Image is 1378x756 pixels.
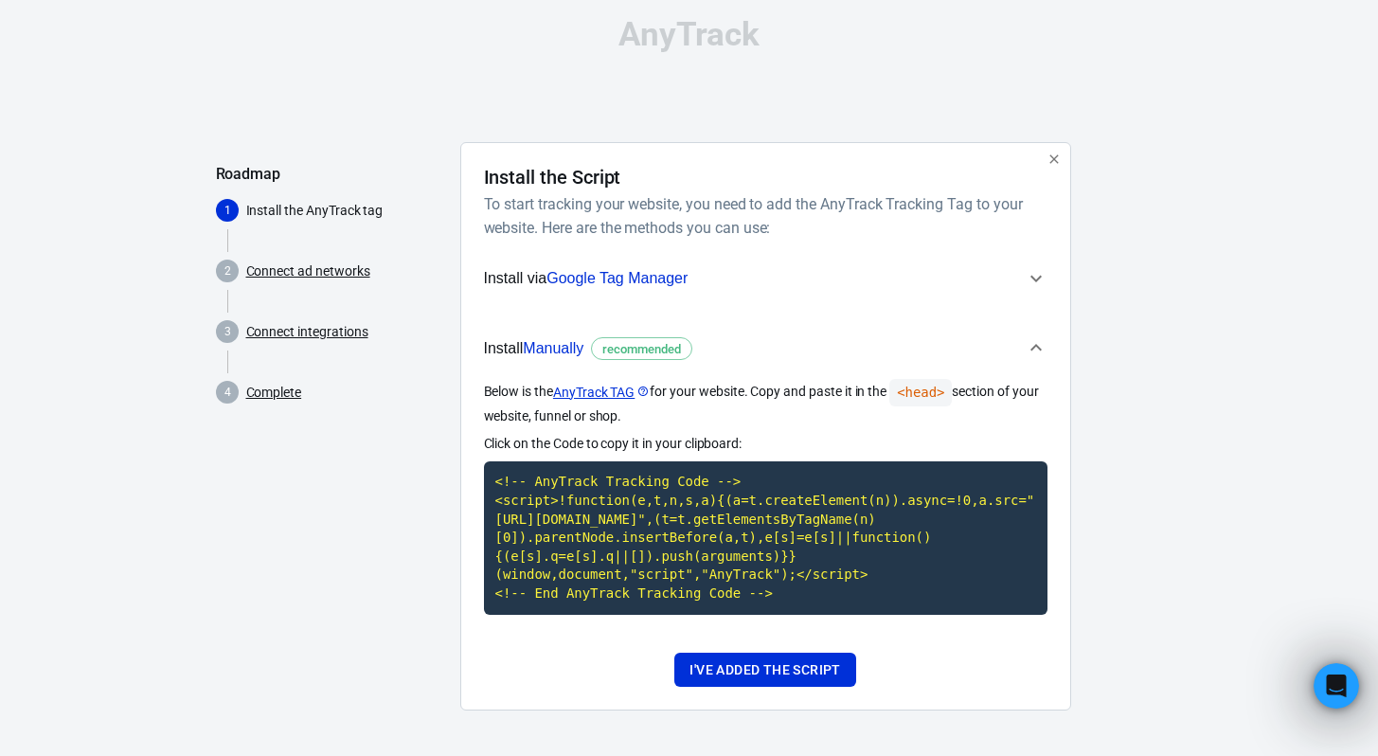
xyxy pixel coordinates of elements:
code: Click to copy [484,461,1047,614]
p: Click on the Code to copy it in your clipboard: [484,434,1047,454]
text: 2 [224,264,230,278]
h4: Install the Script [484,166,621,189]
span: Google Tag Manager [546,270,688,286]
h6: To start tracking your website, you need to add the AnyTrack Tracking Tag to your website. Here a... [484,192,1040,240]
code: <head> [889,379,952,406]
button: InstallManuallyrecommended [484,317,1047,380]
button: I've added the script [674,653,855,688]
p: Below is the for your website. Copy and paste it in the section of your website, funnel or shop. [484,379,1047,426]
a: AnyTrack TAG [553,383,650,403]
div: AnyTrack [216,18,1163,51]
span: recommended [596,340,688,359]
span: Install via [484,266,689,291]
text: 4 [224,386,230,399]
a: Complete [246,383,302,403]
iframe: Intercom live chat [1314,663,1359,709]
a: Connect ad networks [246,261,370,281]
text: 3 [224,325,230,338]
p: Install the AnyTrack tag [246,201,445,221]
span: Manually [523,340,583,356]
button: Install viaGoogle Tag Manager [484,255,1047,302]
text: 1 [224,204,230,217]
span: Install [484,336,693,361]
h5: Roadmap [216,165,445,184]
a: Connect integrations [246,322,368,342]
